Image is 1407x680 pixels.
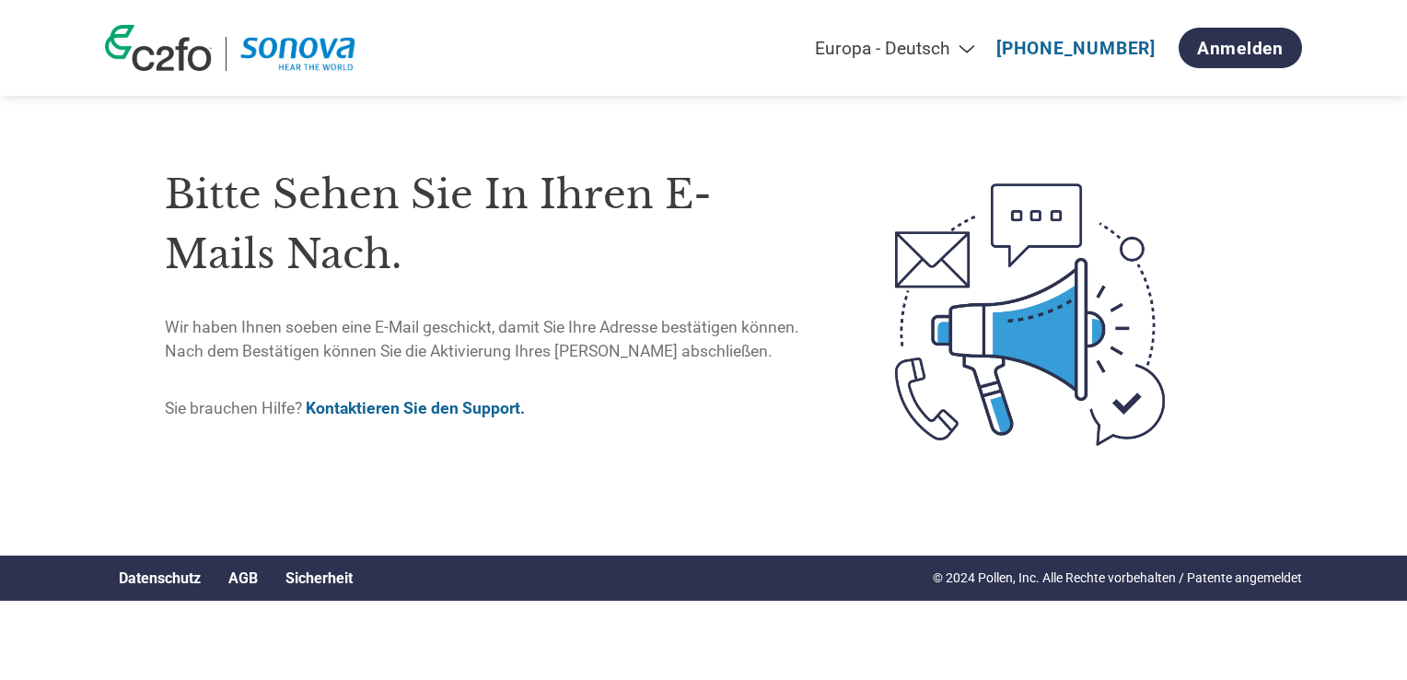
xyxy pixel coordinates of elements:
a: Sicherheit [285,569,353,587]
a: [PHONE_NUMBER] [996,38,1156,59]
a: AGB [228,569,258,587]
a: Anmelden [1179,28,1302,68]
p: © 2024 Pollen, Inc. Alle Rechte vorbehalten / Patente angemeldet [933,569,1302,588]
img: c2fo logo [105,25,212,71]
img: open-email [818,150,1242,478]
a: Datenschutz [119,569,201,587]
h1: Bitte sehen Sie in Ihren E-Mails nach. [165,165,818,284]
a: Kontaktieren Sie den Support. [306,399,525,417]
p: Wir haben Ihnen soeben eine E-Mail geschickt, damit Sie Ihre Adresse bestätigen können. Nach dem ... [165,315,818,364]
p: Sie brauchen Hilfe? [165,396,818,420]
img: Sonova AG [240,37,355,71]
